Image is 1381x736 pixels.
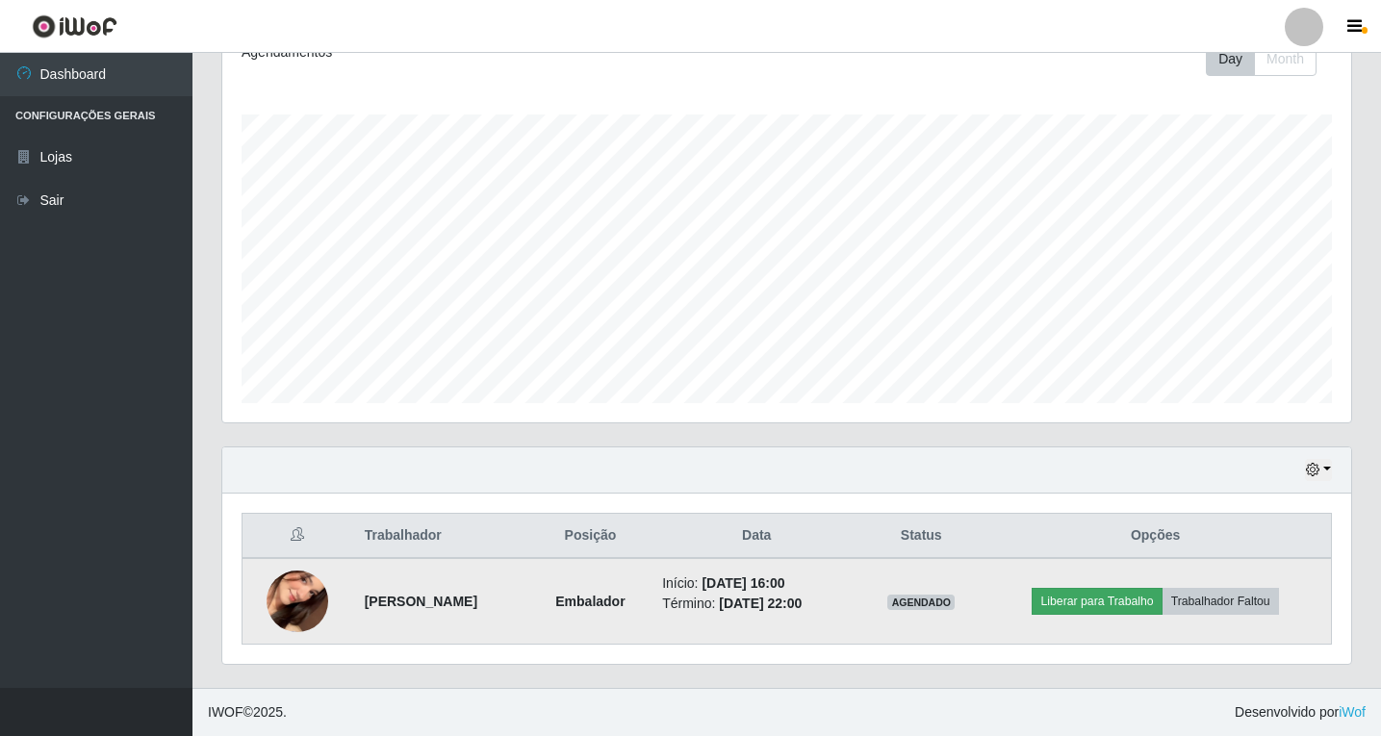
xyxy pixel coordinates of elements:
time: [DATE] 16:00 [702,575,784,591]
button: Month [1254,42,1317,76]
span: © 2025 . [208,702,287,723]
th: Status [862,514,980,559]
div: Toolbar with button groups [1206,42,1332,76]
li: Término: [662,594,851,614]
a: iWof [1339,704,1366,720]
img: 1753654466670.jpeg [267,535,328,669]
span: AGENDADO [887,595,955,610]
th: Opções [980,514,1331,559]
div: First group [1206,42,1317,76]
th: Trabalhador [353,514,530,559]
button: Trabalhador Faltou [1163,588,1279,615]
span: IWOF [208,704,243,720]
strong: Embalador [555,594,625,609]
button: Day [1206,42,1255,76]
th: Posição [530,514,651,559]
th: Data [651,514,862,559]
li: Início: [662,573,851,594]
span: Desenvolvido por [1235,702,1366,723]
img: CoreUI Logo [32,14,117,38]
time: [DATE] 22:00 [719,596,802,611]
strong: [PERSON_NAME] [365,594,477,609]
button: Liberar para Trabalho [1032,588,1162,615]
